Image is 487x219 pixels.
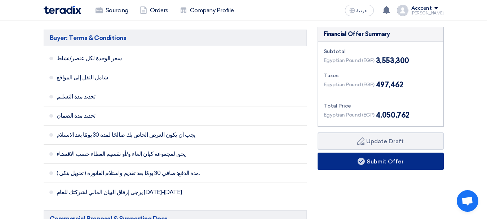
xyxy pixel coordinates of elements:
[324,81,375,88] span: Egyptian Pound (EGP)
[357,8,369,13] span: العربية
[134,3,174,18] a: Orders
[457,190,478,212] div: Open chat
[44,6,81,14] img: Teradix logo
[345,5,374,16] button: العربية
[57,131,247,139] span: يجب أن يكون العرض الخاص بك صالحًا لمدة 30 يومًا بعد الاستلام
[174,3,240,18] a: Company Profile
[57,170,247,177] span: ( تحويل بنكى ) مدة الدفع: صافي 30 يومًا بعد تقديم واستلام الفاتورة.
[324,102,438,110] div: Total Price
[57,93,247,100] span: تحديد مدة التسليم
[376,55,409,66] span: 3,553,300
[57,55,247,62] span: سعر الوحدة لكل عنصر/نشاط
[324,48,438,55] div: Subtotal
[44,30,307,46] h5: Buyer: Terms & Conditions
[324,111,375,119] span: Egyptian Pound (EGP)
[57,189,247,196] span: يرجى إرفاق البيان المالي لشركتك للعام [DATE]-[DATE]
[324,57,375,64] span: Egyptian Pound (EGP)
[397,5,408,16] img: profile_test.png
[57,74,247,81] span: شامل النقل إلى المواقع
[57,150,247,158] span: يحق لمجموعة كيان إلغاء و/أو تقسيم العطاء حسب الاقتضاء
[411,5,432,12] div: Account
[324,72,438,79] div: Taxes
[90,3,134,18] a: Sourcing
[57,112,247,119] span: تحديد مدة الضمان
[376,79,403,90] span: 497,462
[318,153,444,170] button: Submit Offer
[411,11,444,15] div: [PERSON_NAME]
[318,132,444,150] button: Update Draft
[324,30,390,39] div: Financial Offer Summary
[376,110,409,121] span: 4,050,762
